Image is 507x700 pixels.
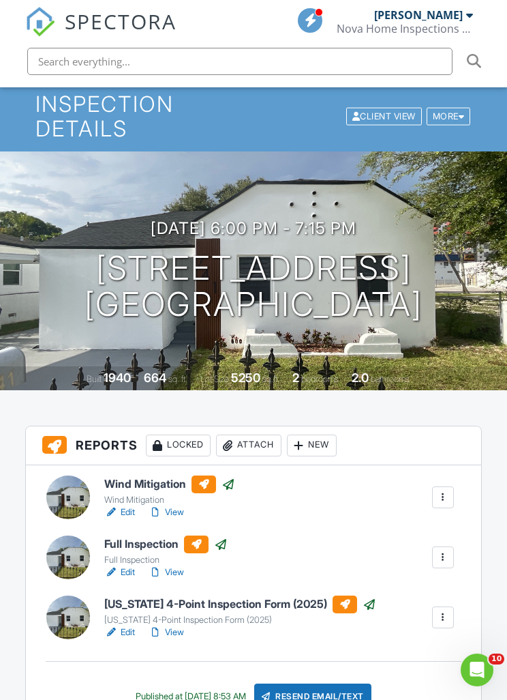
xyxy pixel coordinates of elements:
[301,374,339,384] span: bedrooms
[27,48,452,75] input: Search everything...
[262,374,279,384] span: sq.ft.
[104,596,376,613] h6: [US_STATE] 4-Point Inspection Form (2025)
[149,566,184,579] a: View
[352,370,369,385] div: 2.0
[337,22,473,35] div: Nova Home Inspections LLC
[104,476,235,506] a: Wind Mitigation Wind Mitigation
[25,7,55,37] img: The Best Home Inspection Software - Spectora
[104,555,228,566] div: Full Inspection
[345,111,425,121] a: Client View
[104,495,235,506] div: Wind Mitigation
[104,615,376,626] div: [US_STATE] 4-Point Inspection Form (2025)
[346,107,422,126] div: Client View
[104,506,135,519] a: Edit
[84,250,422,323] h1: [STREET_ADDRESS] [GEOGRAPHIC_DATA]
[489,654,504,665] span: 10
[104,536,228,553] h6: Full Inspection
[151,219,356,237] h3: [DATE] 6:00 pm - 7:15 pm
[87,374,102,384] span: Built
[104,370,131,385] div: 1940
[26,426,481,465] h3: Reports
[104,626,135,639] a: Edit
[461,654,493,686] iframe: Intercom live chat
[149,506,184,519] a: View
[292,370,299,385] div: 2
[216,435,281,456] div: Attach
[231,370,260,385] div: 5250
[146,435,211,456] div: Locked
[104,476,235,493] h6: Wind Mitigation
[374,8,463,22] div: [PERSON_NAME]
[427,107,471,126] div: More
[104,566,135,579] a: Edit
[149,626,184,639] a: View
[168,374,187,384] span: sq. ft.
[200,374,229,384] span: Lot Size
[104,536,228,566] a: Full Inspection Full Inspection
[371,374,410,384] span: bathrooms
[144,370,166,385] div: 664
[287,435,337,456] div: New
[104,596,376,626] a: [US_STATE] 4-Point Inspection Form (2025) [US_STATE] 4-Point Inspection Form (2025)
[25,18,176,47] a: SPECTORA
[35,92,472,140] h1: Inspection Details
[65,7,176,35] span: SPECTORA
